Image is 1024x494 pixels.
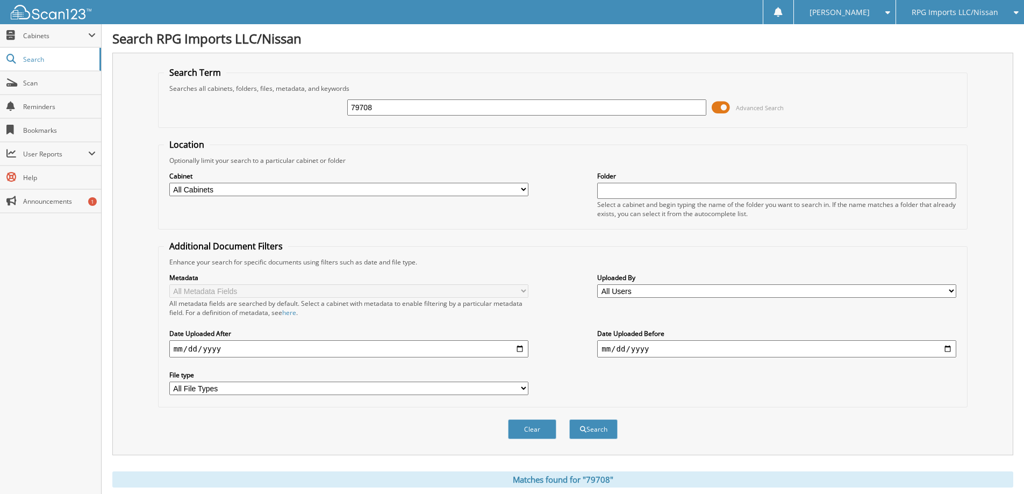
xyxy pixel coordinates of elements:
[597,200,956,218] div: Select a cabinet and begin typing the name of the folder you want to search in. If the name match...
[169,329,528,338] label: Date Uploaded After
[164,257,962,267] div: Enhance your search for specific documents using filters such as date and file type.
[508,419,556,439] button: Clear
[597,273,956,282] label: Uploaded By
[282,308,296,317] a: here
[164,156,962,165] div: Optionally limit your search to a particular cabinet or folder
[169,273,528,282] label: Metadata
[23,55,94,64] span: Search
[112,30,1013,47] h1: Search RPG Imports LLC/Nissan
[164,139,210,151] legend: Location
[23,149,88,159] span: User Reports
[23,31,88,40] span: Cabinets
[23,102,96,111] span: Reminders
[169,370,528,380] label: File type
[912,9,998,16] span: RPG Imports LLC/Nissan
[169,299,528,317] div: All metadata fields are searched by default. Select a cabinet with metadata to enable filtering b...
[569,419,618,439] button: Search
[11,5,91,19] img: scan123-logo-white.svg
[169,340,528,357] input: start
[164,67,226,78] legend: Search Term
[164,84,962,93] div: Searches all cabinets, folders, files, metadata, and keywords
[23,78,96,88] span: Scan
[597,171,956,181] label: Folder
[169,171,528,181] label: Cabinet
[23,126,96,135] span: Bookmarks
[23,197,96,206] span: Announcements
[736,104,784,112] span: Advanced Search
[112,471,1013,488] div: Matches found for "79708"
[23,173,96,182] span: Help
[597,340,956,357] input: end
[810,9,870,16] span: [PERSON_NAME]
[597,329,956,338] label: Date Uploaded Before
[164,240,288,252] legend: Additional Document Filters
[88,197,97,206] div: 1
